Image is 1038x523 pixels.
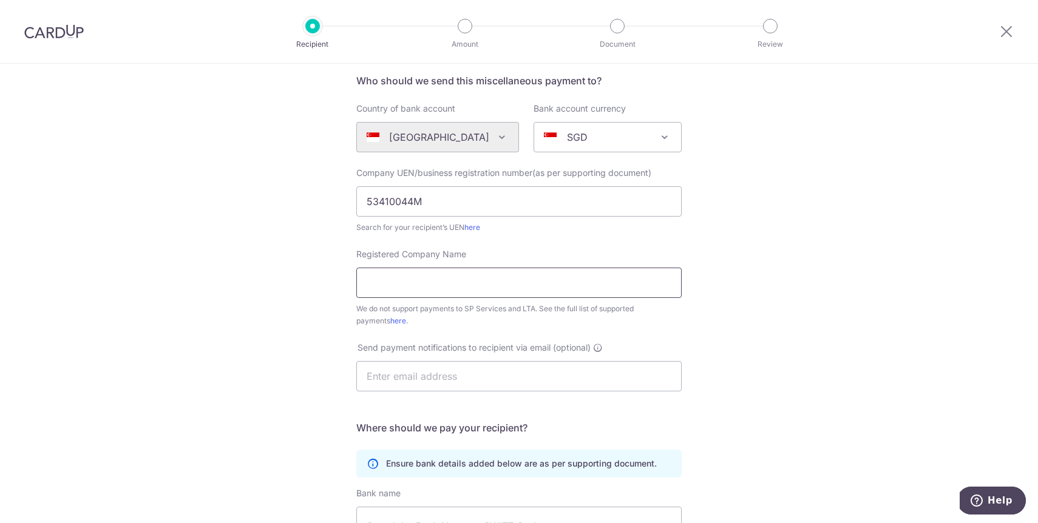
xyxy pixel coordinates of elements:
[28,8,53,19] span: Help
[567,130,588,144] p: SGD
[356,303,682,327] div: We do not support payments to SP Services and LTA. See the full list of supported payments .
[960,487,1026,517] iframe: Opens a widget where you can find more information
[24,24,84,39] img: CardUp
[534,122,682,152] span: SGD
[534,123,681,152] span: SGD
[356,167,651,178] span: Company UEN/business registration number(as per supporting document)
[420,38,510,50] p: Amount
[356,73,682,88] h5: Who should we send this miscellaneous payment to?
[356,361,682,391] input: Enter email address
[390,316,406,325] a: here
[356,249,466,259] span: Registered Company Name
[464,223,480,232] a: here
[356,487,401,499] label: Bank name
[572,38,662,50] p: Document
[358,342,591,354] span: Send payment notifications to recipient via email (optional)
[725,38,815,50] p: Review
[268,38,358,50] p: Recipient
[534,103,626,115] label: Bank account currency
[356,103,455,115] label: Country of bank account
[356,420,682,435] h5: Where should we pay your recipient?
[386,457,657,470] p: Ensure bank details added below are as per supporting document.
[356,221,682,234] div: Search for your recipient’s UEN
